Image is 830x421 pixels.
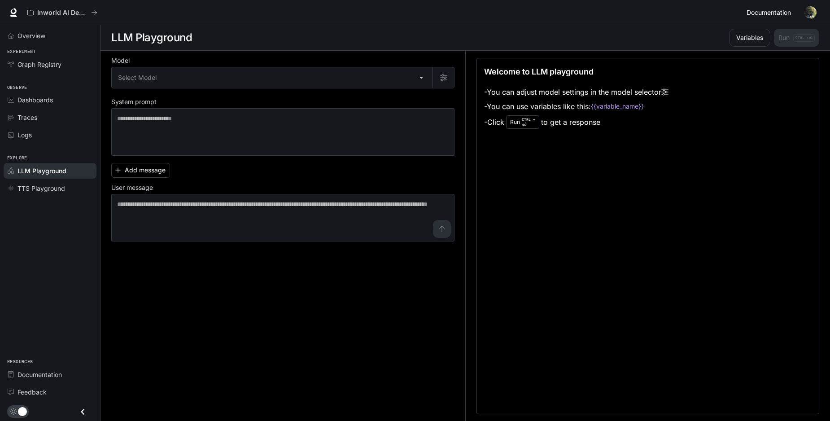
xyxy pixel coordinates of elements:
[522,117,535,122] p: CTRL +
[17,31,45,40] span: Overview
[522,117,535,127] p: ⏎
[484,66,594,78] p: Welcome to LLM playground
[111,57,130,64] p: Model
[23,4,101,22] button: All workspaces
[591,102,644,111] code: {{variable_name}}
[484,99,668,114] li: - You can use variables like this:
[4,28,96,44] a: Overview
[37,9,87,17] p: Inworld AI Demos
[112,67,432,88] div: Select Model
[17,166,66,175] span: LLM Playground
[73,403,93,421] button: Close drawer
[17,370,62,379] span: Documentation
[484,114,668,131] li: - Click to get a response
[118,73,157,82] span: Select Model
[4,57,96,72] a: Graph Registry
[804,6,817,19] img: User avatar
[17,184,65,193] span: TTS Playground
[111,29,192,47] h1: LLM Playground
[4,92,96,108] a: Dashboards
[17,113,37,122] span: Traces
[743,4,798,22] a: Documentation
[4,367,96,382] a: Documentation
[17,60,61,69] span: Graph Registry
[18,406,27,416] span: Dark mode toggle
[506,115,539,129] div: Run
[17,130,32,140] span: Logs
[4,110,96,125] a: Traces
[4,180,96,196] a: TTS Playground
[4,127,96,143] a: Logs
[4,163,96,179] a: LLM Playground
[4,384,96,400] a: Feedback
[111,184,153,191] p: User message
[17,95,53,105] span: Dashboards
[801,4,819,22] button: User avatar
[729,29,770,47] button: Variables
[111,163,170,178] button: Add message
[484,85,668,99] li: - You can adjust model settings in the model selector
[111,99,157,105] p: System prompt
[17,387,47,397] span: Feedback
[747,7,791,18] span: Documentation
